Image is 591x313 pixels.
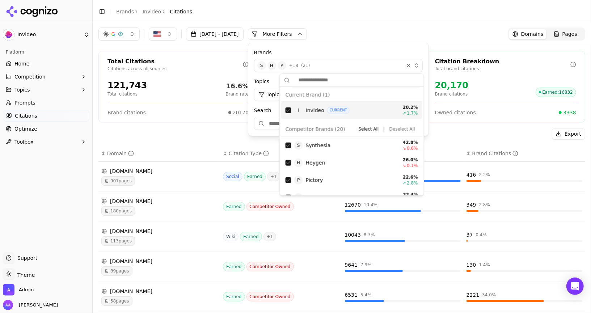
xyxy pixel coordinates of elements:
div: ↕Domain [101,150,217,157]
button: Deselect All [387,125,418,134]
span: 180 pages [101,206,135,216]
div: 10.4 % [364,202,377,208]
img: Admin [3,284,14,296]
a: Brands [116,9,134,14]
span: 2.8 % [407,180,418,186]
span: Domains [521,30,544,38]
span: ↘ [402,145,406,151]
span: H [267,61,276,70]
button: Select All [356,125,382,134]
div: 22.6 % [396,174,418,180]
span: 1.7 % [407,110,418,116]
div: 1.4 % [479,262,490,268]
div: 22.4 % [396,192,418,198]
span: 0.1 % [407,163,418,169]
span: Current Brand ( 1 ) [286,91,330,98]
p: Citations across all sources [107,66,243,72]
span: 58 pages [101,296,132,306]
span: Competitor Owned [246,292,294,301]
div: 7.9 % [360,262,372,268]
span: Toolbox [14,138,34,145]
span: Competitor Brands ( 20 ) [286,126,345,133]
span: Invideo [17,31,81,38]
span: Invideo [306,107,324,114]
span: Topic: All [267,91,287,98]
label: Brands [254,49,423,56]
span: Competitor Owned [246,262,294,271]
div: 20,170 [435,80,469,91]
div: 9641 [345,261,358,268]
button: Competition [3,71,89,83]
span: Owned citations [435,109,476,116]
div: 6531 [345,291,358,299]
span: Competitor Owned [246,202,294,211]
span: + 1 [267,172,280,181]
a: Citations [3,110,89,122]
span: Earned [244,172,266,181]
div: Domain [107,150,134,157]
th: domain [98,145,220,162]
div: Open Intercom Messenger [566,278,584,295]
div: 10043 [345,231,361,238]
span: Topics [14,86,30,93]
div: 121,743 [107,80,147,91]
span: S [257,61,266,70]
span: Descript [306,194,327,201]
span: 113 pages [101,236,135,246]
button: Toolbox [3,136,89,148]
span: Citations [170,8,192,15]
span: Earned [223,262,245,271]
span: + 18 [289,63,298,68]
div: ↕Brand Citations [467,150,582,157]
label: Topics [254,78,336,85]
span: Prompts [14,99,35,106]
span: H [294,158,303,167]
span: ↗ [402,110,406,116]
span: Brand citations [107,109,146,116]
nav: breadcrumb [116,8,192,15]
div: 2.2 % [479,172,490,178]
div: Citation Breakdown [435,57,570,66]
th: citationTypes [220,145,342,162]
span: Earned [240,232,262,241]
img: Invideo [3,29,14,41]
a: Invideo [143,8,161,15]
div: 2221 [467,291,480,299]
span: Pages [562,30,577,38]
div: 37 [467,231,473,238]
div: Platform [3,46,89,58]
div: 8.3 % [364,232,375,238]
a: Prompts [3,97,89,109]
div: [DOMAIN_NAME] [101,168,217,175]
div: 20.2 % [396,105,418,110]
div: 2.8 % [479,202,490,208]
p: Brand citations [435,91,469,97]
p: Total brand citations [435,66,570,72]
div: 26.0 % [396,157,418,163]
button: More Filters [248,28,307,40]
div: 34.0 % [482,292,496,298]
button: Export [552,128,585,140]
span: 20170 [233,109,249,116]
div: 16.6% [225,81,249,91]
span: Home [14,60,29,67]
span: ↗ [402,180,406,186]
span: Support [14,254,37,262]
div: 130 [467,261,476,268]
div: 0.4 % [476,232,487,238]
span: 89 pages [101,266,132,276]
span: P [278,61,286,70]
span: ( 21 ) [301,63,310,68]
a: Home [3,58,89,69]
span: + 1 [263,232,276,241]
span: Social [223,172,242,181]
p: Total citations [107,91,147,97]
span: Synthesia [306,142,331,149]
div: Citation Type [229,150,269,157]
img: US [153,30,161,38]
img: Alp Aysan [3,300,13,310]
div: Brand Citations [472,150,518,157]
span: ↘ [402,163,406,169]
div: Total Citations [107,57,243,66]
span: Competition [14,73,46,80]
